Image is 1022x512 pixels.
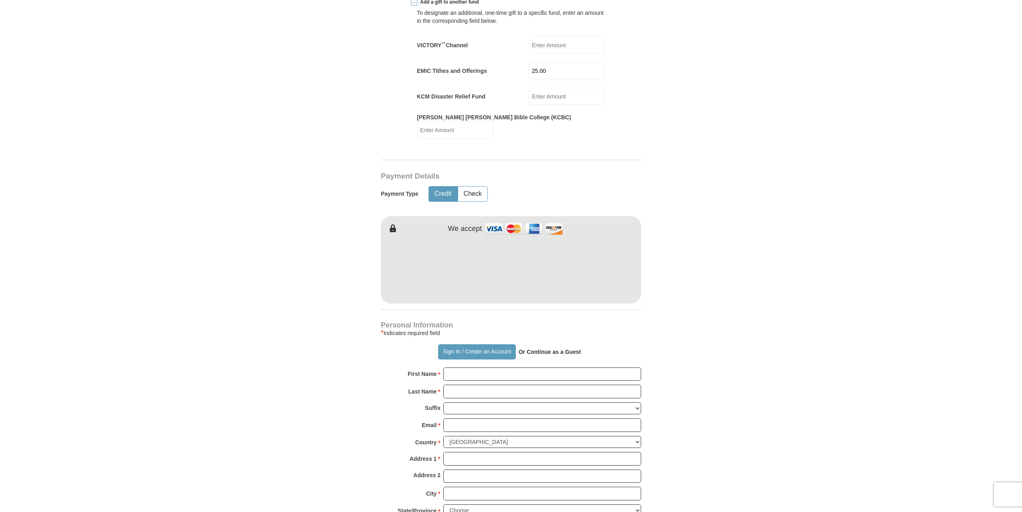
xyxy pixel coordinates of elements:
strong: Suffix [425,402,441,414]
strong: Or Continue as a Guest [519,349,581,355]
button: Sign In / Create an Account [438,344,515,359]
input: Enter Amount [529,36,605,54]
label: EMIC Tithes and Offerings [417,67,487,75]
input: Enter Amount [417,121,493,139]
input: Enter Amount [529,88,605,105]
strong: First Name [408,368,437,379]
h3: Payment Details [381,172,585,181]
strong: Last Name [408,386,437,397]
strong: Address 1 [410,453,437,464]
strong: City [426,488,437,499]
button: Check [458,187,487,201]
label: [PERSON_NAME] [PERSON_NAME] Bible College (KCBC) [417,113,571,121]
strong: Email [422,420,437,431]
input: Enter Amount [529,62,605,79]
label: VICTORY Channel [417,41,468,49]
button: Credit [429,187,457,201]
h4: We accept [448,225,482,233]
strong: Country [415,437,437,448]
sup: ™ [441,41,446,46]
div: To designate an additional, one-time gift to a specific fund, enter an amount in the correspondin... [417,9,605,25]
strong: Address 2 [413,470,441,481]
div: Indicates required field [381,328,641,338]
h4: Personal Information [381,322,641,328]
img: credit cards accepted [484,220,564,237]
h5: Payment Type [381,191,418,197]
label: KCM Disaster Relief Fund [417,92,485,100]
